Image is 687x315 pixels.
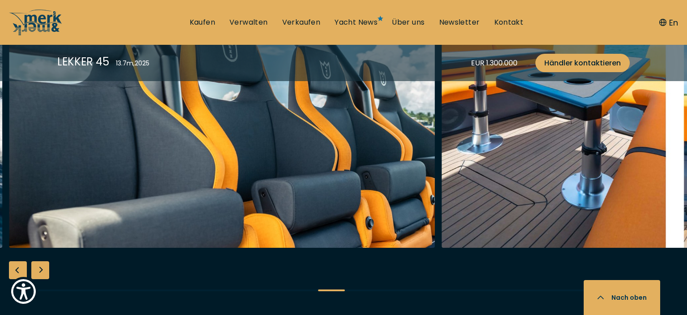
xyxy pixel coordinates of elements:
a: Newsletter [439,17,480,27]
a: Kontakt [494,17,524,27]
button: Nach oben [584,280,660,315]
button: Show Accessibility Preferences [9,277,38,306]
a: Yacht News [335,17,377,27]
div: Previous slide [9,261,27,279]
div: 13.7 m , 2025 [116,59,149,68]
a: Händler kontaktieren [535,54,630,72]
div: LEKKER 45 [57,54,109,69]
a: Über uns [392,17,424,27]
div: EUR 1.300.000 [471,57,517,69]
a: Kaufen [190,17,215,27]
div: Next slide [31,261,49,279]
a: Verwalten [229,17,268,27]
a: Verkaufen [282,17,321,27]
button: En [659,17,678,29]
span: Händler kontaktieren [544,57,621,69]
